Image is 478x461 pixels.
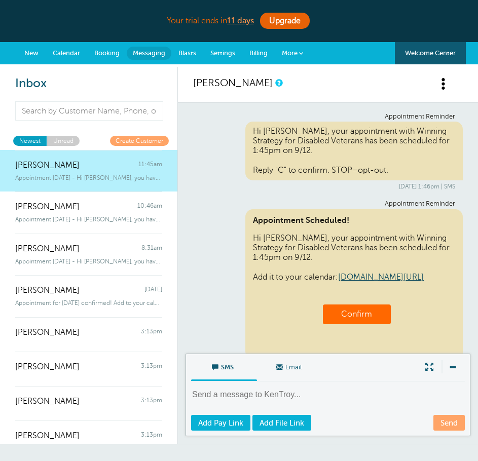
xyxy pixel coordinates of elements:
div: Appointment Reminder [201,200,455,208]
div: Hi [PERSON_NAME], your appointment with Winning Strategy for Disabled Veterans has been scheduled... [245,209,463,359]
a: Add File Link [252,415,311,431]
span: Email [265,354,315,378]
a: This is a history of all communications between GoReminders and your customer. [275,80,281,86]
a: Newest [13,136,47,145]
span: 11:45am [138,161,162,170]
a: More [275,42,310,65]
span: [PERSON_NAME] [15,286,80,295]
span: Appointment [DATE] - Hi [PERSON_NAME], you have an appointment with Winning Strategy for Disabled... [15,216,162,223]
span: Appointment for [DATE] confirmed! Add to your calendar: goreminders [15,299,162,306]
a: Create Customer [110,136,169,145]
a: Calendar [46,42,87,64]
a: Billing [242,42,275,64]
a: New [17,42,46,64]
a: Settings [203,42,242,64]
span: 8:31am [141,244,162,254]
span: Blasts [178,49,196,57]
div: Your trial ends in . [12,10,466,32]
span: Appointment Scheduled! [253,216,455,225]
div: Hi [PERSON_NAME], your appointment with Winning Strategy for Disabled Veterans has been scheduled... [245,122,463,180]
a: Welcome Center [395,42,466,64]
h2: Inbox [15,76,162,91]
span: Appointment [DATE] - Hi [PERSON_NAME], you have an appointment with Winning Strategy for Disabled... [15,258,162,265]
a: Upgrade [260,13,310,29]
span: [DATE] [144,286,162,295]
span: [PERSON_NAME] [15,362,80,372]
span: SMS [199,354,249,378]
span: [PERSON_NAME] [15,202,80,212]
span: Settings [210,49,235,57]
span: [PERSON_NAME] [15,244,80,254]
span: Add File Link [260,419,304,427]
span: Appointment [DATE] - Hi [PERSON_NAME], you have an appointment with Winning Strategy for Disabled... [15,174,162,181]
input: Search by Customer Name, Phone, or Email [15,101,163,121]
span: [PERSON_NAME] [15,431,80,441]
a: Send [433,415,465,431]
span: [PERSON_NAME] [15,328,80,337]
div: [DATE] 1:46pm | SMS [201,183,455,190]
span: Billing [249,49,268,57]
a: Messaging [127,47,171,60]
span: 3:13pm [141,431,162,441]
a: [PERSON_NAME] [193,77,273,89]
a: Unread [47,136,80,145]
span: [PERSON_NAME] [15,397,80,406]
span: Add Pay Link [198,419,243,427]
a: Add Pay Link [191,415,250,431]
span: Calendar [53,49,80,57]
span: 10:46am [137,202,162,212]
a: 11 days [227,16,254,25]
a: Blasts [171,42,203,64]
span: 3:13pm [141,362,162,372]
div: Appointment Reminder [201,113,455,121]
a: Confirm [341,310,372,319]
span: Messaging [133,49,165,57]
a: Booking [87,42,127,64]
span: [PERSON_NAME] [15,161,80,170]
span: New [24,49,39,57]
span: Booking [94,49,120,57]
a: [DOMAIN_NAME][URL] [338,273,424,282]
span: More [282,49,298,57]
span: 3:13pm [141,328,162,337]
span: 3:13pm [141,397,162,406]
